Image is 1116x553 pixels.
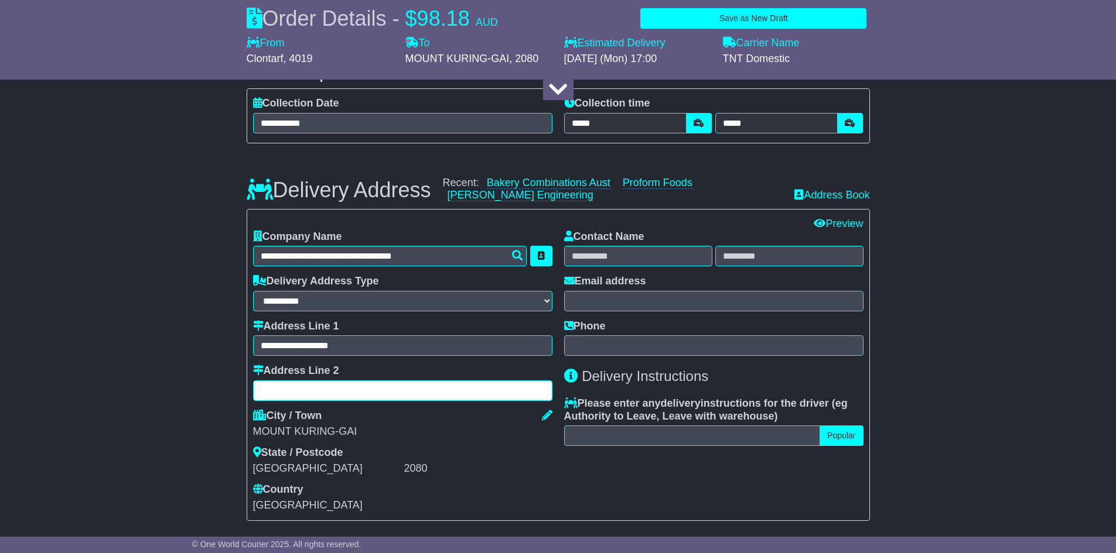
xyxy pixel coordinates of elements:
[405,37,430,50] label: To
[417,6,470,30] span: 98.18
[253,97,339,110] label: Collection Date
[247,53,284,64] span: Clontarf
[253,320,339,333] label: Address Line 1
[640,8,866,29] button: Save as New Draft
[405,6,417,30] span: $
[405,53,510,64] span: MOUNT KURING-GAI
[661,397,701,409] span: delivery
[564,397,848,422] span: eg Authority to Leave, Leave with warehouse
[794,189,869,201] a: Address Book
[192,540,361,549] span: © One World Courier 2025. All rights reserved.
[284,53,313,64] span: , 4019
[564,275,646,288] label: Email address
[247,178,431,202] h3: Delivery Address
[253,446,343,459] label: State / Postcode
[253,462,401,475] div: [GEOGRAPHIC_DATA]
[247,37,285,50] label: From
[253,275,379,288] label: Delivery Address Type
[448,189,593,201] a: [PERSON_NAME] Engineering
[476,16,498,28] span: AUD
[564,37,711,50] label: Estimated Delivery
[723,53,870,66] div: TNT Domestic
[253,365,339,377] label: Address Line 2
[623,177,692,189] a: Proform Foods
[253,499,363,511] span: [GEOGRAPHIC_DATA]
[404,462,552,475] div: 2080
[814,218,863,229] a: Preview
[253,231,342,243] label: Company Name
[564,397,864,423] label: Please enter any instructions for the driver ( )
[443,177,783,202] div: Recent:
[582,368,708,384] span: Delivery Instructions
[253,483,303,496] label: Country
[253,410,322,423] label: City / Town
[723,37,800,50] label: Carrier Name
[487,177,610,189] a: Bakery Combinations Aust
[509,53,538,64] span: , 2080
[564,320,606,333] label: Phone
[564,97,650,110] label: Collection time
[564,231,644,243] label: Contact Name
[253,425,552,438] div: MOUNT KURING-GAI
[247,6,498,31] div: Order Details -
[820,425,863,446] button: Popular
[564,53,711,66] div: [DATE] (Mon) 17:00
